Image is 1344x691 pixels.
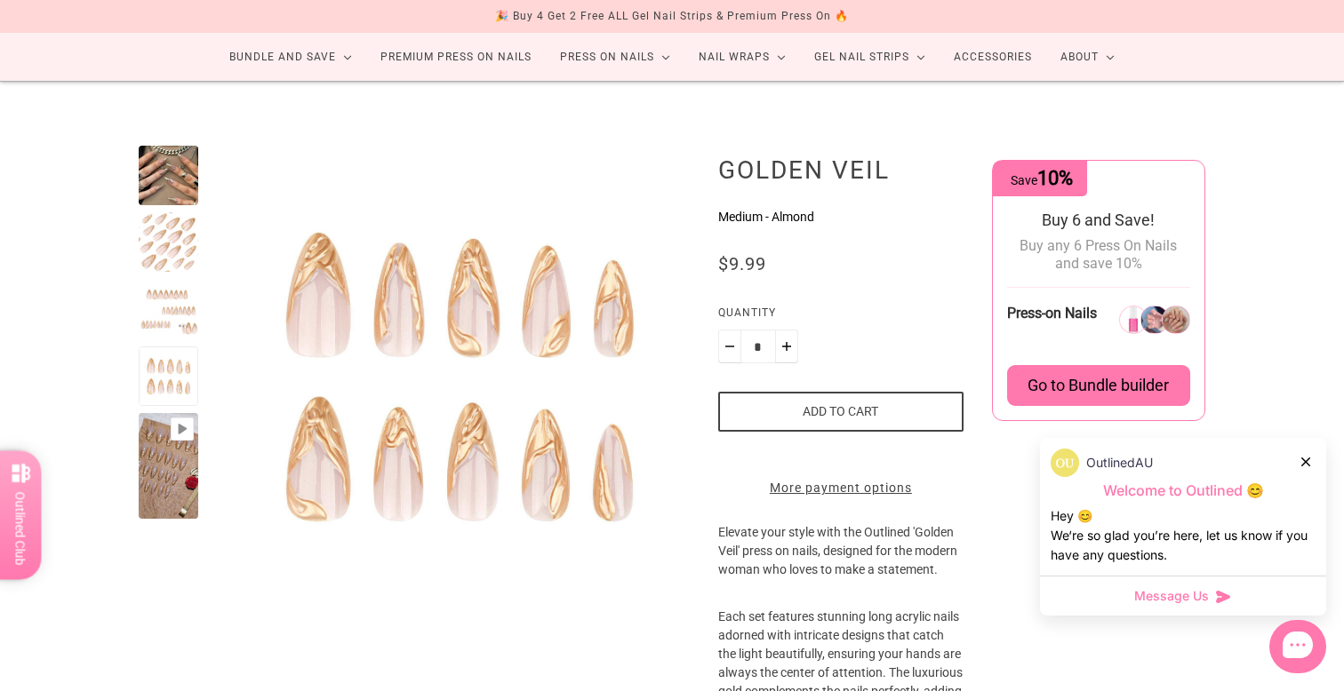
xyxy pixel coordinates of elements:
[1046,34,1129,81] a: About
[1011,173,1073,187] span: Save
[1051,449,1079,477] img: data:image/png;base64,iVBORw0KGgoAAAANSUhEUgAAACQAAAAkCAYAAADhAJiYAAAC6klEQVR4AexVS2gUQRB9M7Ozs79...
[718,330,741,363] button: Minus
[684,34,800,81] a: Nail Wraps
[366,34,546,81] a: Premium Press On Nails
[227,146,690,608] img: Golden Veil
[718,392,964,432] button: Add to cart
[546,34,684,81] a: Press On Nails
[215,34,366,81] a: Bundle and Save
[1020,237,1177,272] span: Buy any 6 Press On Nails and save 10%
[1042,210,1155,229] span: Buy 6 and Save!
[718,208,964,226] p: Medium - Almond
[1007,305,1097,322] span: Press-on Nails
[718,155,964,185] h1: Golden Veil
[718,479,964,497] a: More payment options
[718,253,766,274] span: $9.99
[495,7,849,26] div: 🎉 Buy 4 Get 2 Free ALL Gel Nail Strips & Premium Press On 🔥
[1051,506,1316,565] div: Hey 😊 We‘re so glad you’re here, let us know if you have any questions.
[227,146,690,608] modal-trigger: Enlarge product image
[1028,376,1169,395] span: Go to Bundle builder
[1086,453,1153,473] p: OutlinedAU
[800,34,940,81] a: Gel Nail Strips
[1134,587,1209,605] span: Message Us
[1037,167,1073,189] span: 10%
[940,34,1046,81] a: Accessories
[775,330,798,363] button: Plus
[718,523,964,608] p: Elevate your style with the Outlined 'Golden Veil' press on nails, designed for the modern woman ...
[718,304,964,330] label: Quantity
[1051,481,1316,500] p: Welcome to Outlined 😊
